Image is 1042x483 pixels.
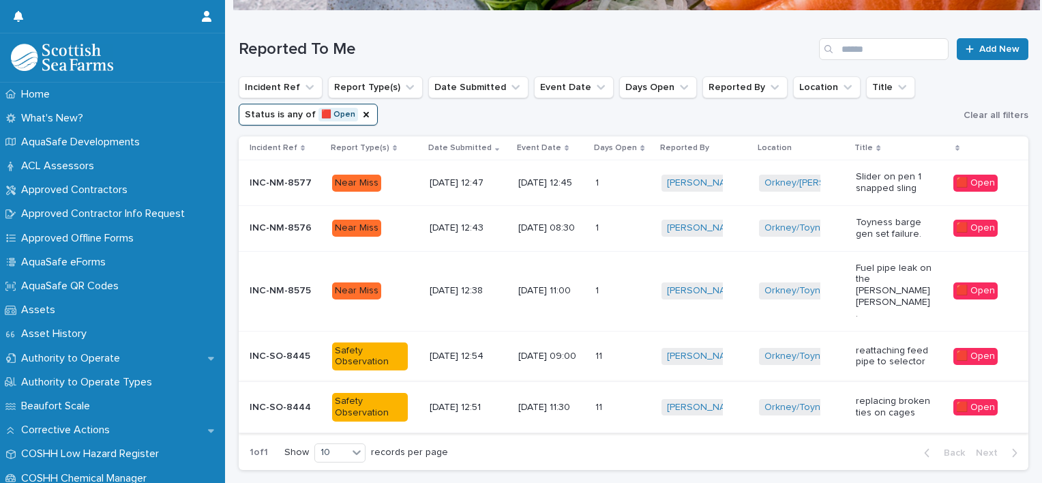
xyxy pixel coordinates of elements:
p: [DATE] 12:54 [430,351,505,362]
span: Add New [979,44,1019,54]
input: Search [819,38,949,60]
h1: Reported To Me [239,40,814,59]
p: INC-SO-8445 [250,348,313,362]
p: 1 [595,220,601,234]
p: [DATE] 12:38 [430,285,505,297]
div: 🟥 Open [953,220,998,237]
button: Status [239,104,378,126]
p: Toyness barge gen set failure. [856,217,932,240]
p: AquaSafe QR Codes [16,280,130,293]
p: Incident Ref [250,141,297,156]
p: [DATE] 11:00 [518,285,584,297]
button: Date Submitted [428,76,529,98]
div: Near Miss [332,175,381,192]
div: Near Miss [332,282,381,299]
button: Event Date [534,76,614,98]
p: [DATE] 12:51 [430,402,505,413]
button: Location [793,76,861,98]
tr: INC-SO-8445INC-SO-8445 Safety Observation[DATE] 12:54[DATE] 09:001111 [PERSON_NAME] Orkney/Toynes... [239,331,1028,382]
button: Report Type(s) [328,76,423,98]
a: [PERSON_NAME] [667,177,741,189]
a: [PERSON_NAME] [667,285,741,297]
div: 🟥 Open [953,175,998,192]
p: Title [854,141,873,156]
a: Add New [957,38,1028,60]
tr: INC-SO-8444INC-SO-8444 Safety Observation[DATE] 12:51[DATE] 11:301111 [PERSON_NAME] Orkney/Toynes... [239,382,1028,433]
p: AquaSafe Developments [16,136,151,149]
p: INC-NM-8575 [250,282,314,297]
p: Approved Offline Forms [16,232,145,245]
a: Orkney/Toyness [764,285,836,297]
p: Report Type(s) [331,141,389,156]
p: 11 [595,399,605,413]
a: [PERSON_NAME] [667,222,741,234]
p: Asset History [16,327,98,340]
tr: INC-NM-8575INC-NM-8575 Near Miss[DATE] 12:38[DATE] 11:0011 [PERSON_NAME] Orkney/Toyness Fuel pipe... [239,251,1028,331]
div: 10 [315,445,348,460]
div: 🟥 Open [953,282,998,299]
p: [DATE] 08:30 [518,222,584,234]
a: Orkney/Toyness [764,351,836,362]
p: Reported By [660,141,709,156]
p: Approved Contractors [16,184,138,196]
p: Corrective Actions [16,424,121,437]
a: Orkney/Toyness [764,222,836,234]
p: INC-NM-8576 [250,220,314,234]
p: ACL Assessors [16,160,105,173]
div: Safety Observation [332,342,408,371]
p: [DATE] 12:47 [430,177,505,189]
p: INC-SO-8444 [250,399,314,413]
p: Location [758,141,792,156]
p: reattaching feed pipe to selector [856,345,932,368]
div: Safety Observation [332,393,408,422]
a: Orkney/Toyness [764,402,836,413]
p: Authority to Operate Types [16,376,163,389]
p: INC-NM-8577 [250,175,314,189]
tr: INC-NM-8576INC-NM-8576 Near Miss[DATE] 12:43[DATE] 08:3011 [PERSON_NAME] Orkney/Toyness Toyness b... [239,205,1028,251]
span: Back [936,448,965,458]
p: Fuel pipe leak on the [PERSON_NAME] [PERSON_NAME]. [856,263,932,320]
p: Show [284,447,309,458]
span: Clear all filters [964,111,1028,120]
p: 1 [595,175,601,189]
button: Days Open [619,76,697,98]
button: Title [866,76,915,98]
a: [PERSON_NAME] [667,351,741,362]
p: 1 [595,282,601,297]
p: [DATE] 11:30 [518,402,584,413]
p: [DATE] 12:43 [430,222,505,234]
p: Date Submitted [428,141,492,156]
p: COSHH Low Hazard Register [16,448,170,460]
div: Near Miss [332,220,381,237]
button: Clear all filters [958,105,1028,126]
a: Orkney/[PERSON_NAME] Rock [764,177,898,189]
button: Reported By [702,76,788,98]
p: [DATE] 12:45 [518,177,584,189]
p: Slider on pen 1 snapped sling [856,171,932,194]
p: replacing broken ties on cages [856,396,932,419]
p: Beaufort Scale [16,400,101,413]
p: records per page [371,447,448,458]
p: Approved Contractor Info Request [16,207,196,220]
span: Next [976,448,1006,458]
p: [DATE] 09:00 [518,351,584,362]
p: What's New? [16,112,94,125]
p: Days Open [594,141,637,156]
a: [PERSON_NAME] [667,402,741,413]
div: 🟥 Open [953,399,998,416]
p: Home [16,88,61,101]
button: Incident Ref [239,76,323,98]
p: 1 of 1 [239,436,279,469]
p: Event Date [517,141,561,156]
img: bPIBxiqnSb2ggTQWdOVV [11,44,113,71]
div: 🟥 Open [953,348,998,365]
p: AquaSafe eForms [16,256,117,269]
p: 11 [595,348,605,362]
button: Next [970,447,1028,459]
tr: INC-NM-8577INC-NM-8577 Near Miss[DATE] 12:47[DATE] 12:4511 [PERSON_NAME] Orkney/[PERSON_NAME] Roc... [239,160,1028,206]
button: Back [913,447,970,459]
p: Assets [16,304,66,317]
p: Authority to Operate [16,352,131,365]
